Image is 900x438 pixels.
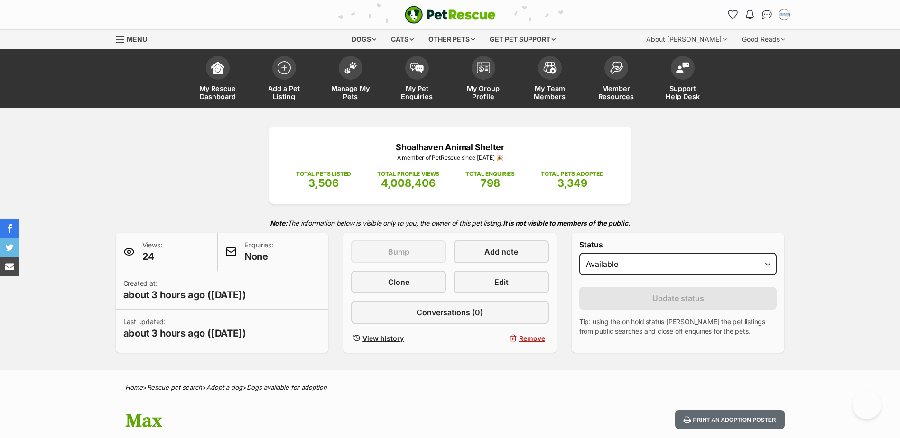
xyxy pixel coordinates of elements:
[123,327,246,340] span: about 3 hours ago ([DATE])
[147,383,202,391] a: Rescue pet search
[127,35,147,43] span: Menu
[583,51,649,108] a: Member Resources
[351,301,549,324] a: Conversations (0)
[450,51,517,108] a: My Group Profile
[405,6,496,24] img: logo-e224e6f780fb5917bec1dbf3a21bbac754714ae5b6737aabdf751b685950b380.svg
[351,271,446,293] a: Clone
[579,240,777,249] label: Status
[735,30,792,49] div: Good Reads
[676,62,689,73] img: help-desk-icon-fdf02630f3aa405de69fd3d07c3f3aa587a6932b1a1747fa1d2bba05be0121f9.svg
[206,383,242,391] a: Adopt a dog
[381,177,436,189] span: 4,008,406
[557,177,587,189] span: 3,349
[762,10,772,19] img: chat-41dd97257d64d25036548639549fe6c8038ab92f7586957e7f3b1b290dea8141.svg
[519,333,545,343] span: Remove
[388,276,409,288] span: Clone
[454,331,548,345] button: Remove
[345,30,383,49] div: Dogs
[125,383,143,391] a: Home
[362,333,404,343] span: View history
[777,7,792,22] button: My account
[142,240,162,263] p: Views:
[462,84,505,100] span: My Group Profile
[454,271,548,293] a: Edit
[541,170,604,178] p: TOTAL PETS ADOPTED
[344,62,357,74] img: manage-my-pets-icon-02211641906a0b7f246fdf0571729dbe1e7629f14944591b6c1af311fb30b64b.svg
[384,51,450,108] a: My Pet Enquiries
[579,317,777,336] p: Tip: using the on hold status [PERSON_NAME] the pet listings from public searches and close off e...
[247,383,327,391] a: Dogs available for adoption
[377,170,439,178] p: TOTAL PROFILE VIEWS
[263,84,306,100] span: Add a Pet Listing
[116,30,154,47] a: Menu
[244,250,273,263] span: None
[278,61,291,74] img: add-pet-listing-icon-0afa8454b4691262ce3f59096e99ab1cd57d4a30225e0717b998d2c9b9846f56.svg
[388,246,409,257] span: Bump
[465,170,514,178] p: TOTAL ENQUIRIES
[417,307,483,318] span: Conversations (0)
[317,51,384,108] a: Manage My Pets
[196,84,239,100] span: My Rescue Dashboard
[405,6,496,24] a: PetRescue
[454,240,548,263] a: Add note
[477,62,490,73] img: group-profile-icon-3fa3cf56718a62981997c0bc7e787c4b2cf8bcc04b72c1350f741eb67cf2f40e.svg
[123,288,246,301] span: about 3 hours ago ([DATE])
[483,30,562,49] div: Get pet support
[746,10,753,19] img: notifications-46538b983faf8c2785f20acdc204bb7945ddae34d4c08c2a6579f10ce5e182be.svg
[251,51,317,108] a: Add a Pet Listing
[384,30,420,49] div: Cats
[529,84,571,100] span: My Team Members
[185,51,251,108] a: My Rescue Dashboard
[649,51,716,108] a: Support Help Desk
[422,30,482,49] div: Other pets
[123,279,246,301] p: Created at:
[410,63,424,73] img: pet-enquiries-icon-7e3ad2cf08bfb03b45e93fb7055b45f3efa6380592205ae92323e6603595dc1f.svg
[640,30,733,49] div: About [PERSON_NAME]
[142,250,162,263] span: 24
[329,84,372,100] span: Manage My Pets
[351,240,446,263] button: Bump
[283,154,617,162] p: A member of PetRescue since [DATE] 🎉
[296,170,351,178] p: TOTAL PETS LISTED
[396,84,438,100] span: My Pet Enquiries
[494,276,509,288] span: Edit
[481,177,500,189] span: 798
[102,384,799,391] div: > > >
[125,410,527,432] h1: Max
[484,246,518,257] span: Add note
[579,287,777,310] button: Update status
[123,317,246,340] p: Last updated:
[244,240,273,263] p: Enquiries:
[652,292,704,304] span: Update status
[543,62,557,74] img: team-members-icon-5396bd8760b3fe7c0b43da4ab00e1e3bb1a5d9ba89233759b79545d2d3fc5d0d.svg
[503,219,631,227] strong: It is not visible to members of the public.
[517,51,583,108] a: My Team Members
[283,141,617,154] p: Shoalhaven Animal Shelter
[116,213,785,233] p: The information below is visible only to you, the owner of this pet listing.
[211,61,224,74] img: dashboard-icon-eb2f2d2d3e046f16d808141f083e7271f6b2e854fb5c12c21221c1fb7104beca.svg
[661,84,704,100] span: Support Help Desk
[760,7,775,22] a: Conversations
[725,7,741,22] a: Favourites
[675,410,784,429] button: Print an adoption poster
[595,84,638,100] span: Member Resources
[270,219,288,227] strong: Note:
[351,331,446,345] a: View history
[742,7,758,22] button: Notifications
[853,391,881,419] iframe: Help Scout Beacon - Open
[779,10,789,19] img: Jodie Parnell profile pic
[725,7,792,22] ul: Account quick links
[610,61,623,74] img: member-resources-icon-8e73f808a243e03378d46382f2149f9095a855e16c252ad45f914b54edf8863c.svg
[308,177,339,189] span: 3,506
